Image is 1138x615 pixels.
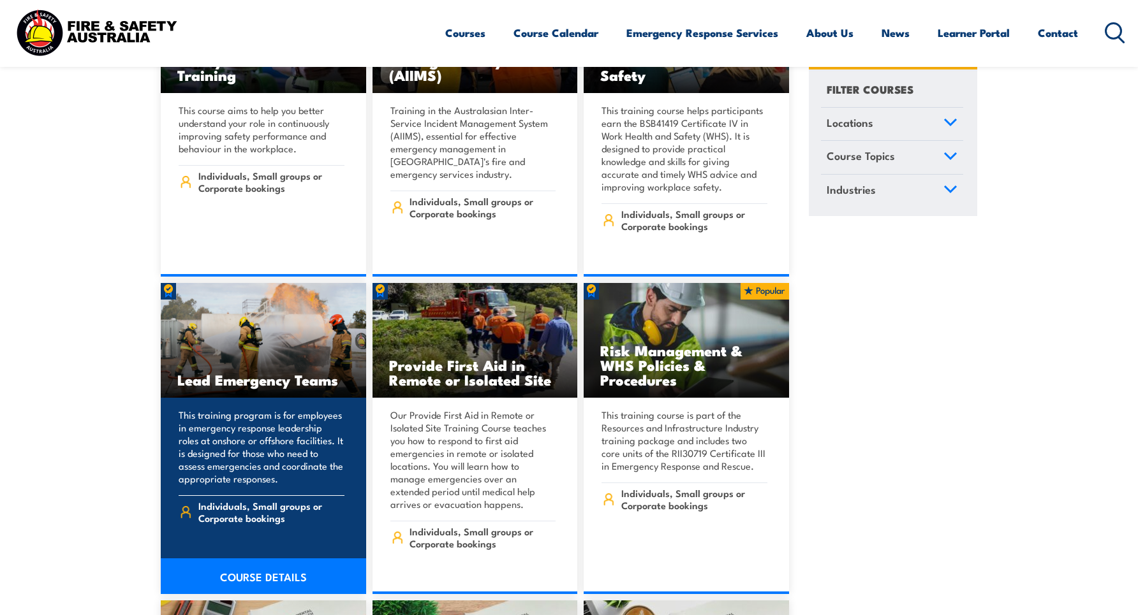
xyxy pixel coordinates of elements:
[177,372,350,387] h3: Lead Emergency Teams
[389,9,561,82] h3: Awareness of the Australasian Inter-service Incident Management System (AIIMS)
[161,283,366,398] img: Lead Emergency Teams TRAINING
[827,148,895,165] span: Course Topics
[514,16,598,50] a: Course Calendar
[602,409,767,472] p: This training course is part of the Resources and Infrastructure Industry training package and in...
[882,16,910,50] a: News
[602,104,767,193] p: This training course helps participants earn the BSB41419 Certificate IV in Work Health and Safet...
[161,283,366,398] a: Lead Emergency Teams
[389,358,561,387] h3: Provide First Aid in Remote or Isolated Site
[938,16,1010,50] a: Learner Portal
[390,409,556,510] p: Our Provide First Aid in Remote or Isolated Site Training Course teaches you how to respond to fi...
[821,108,963,141] a: Locations
[198,500,344,524] span: Individuals, Small groups or Corporate bookings
[827,80,913,98] h4: FILTER COURSES
[179,104,344,155] p: This course aims to help you better understand your role in continuously improving safety perform...
[600,38,772,82] h3: BSB41419 – Certificate IV in Work Health and Safety
[1038,16,1078,50] a: Contact
[584,283,789,398] img: Risk Management & WHS Policies & Procedures
[621,208,767,232] span: Individuals, Small groups or Corporate bookings
[621,487,767,511] span: Individuals, Small groups or Corporate bookings
[827,181,876,198] span: Industries
[390,104,556,180] p: Training in the Australasian Inter-Service Incident Management System (AIIMS), essential for effe...
[410,525,556,549] span: Individuals, Small groups or Corporate bookings
[827,114,873,131] span: Locations
[821,175,963,208] a: Industries
[821,141,963,175] a: Course Topics
[600,343,772,387] h3: Risk Management & WHS Policies & Procedures
[806,16,853,50] a: About Us
[177,53,350,82] h3: Safety For Leaders Training
[410,195,556,219] span: Individuals, Small groups or Corporate bookings
[179,409,344,485] p: This training program is for employees in emergency response leadership roles at onshore or offsh...
[626,16,778,50] a: Emergency Response Services
[373,283,578,398] img: Provide First Aid in Remote or Isolated Site
[161,558,366,594] a: COURSE DETAILS
[445,16,485,50] a: Courses
[198,170,344,194] span: Individuals, Small groups or Corporate bookings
